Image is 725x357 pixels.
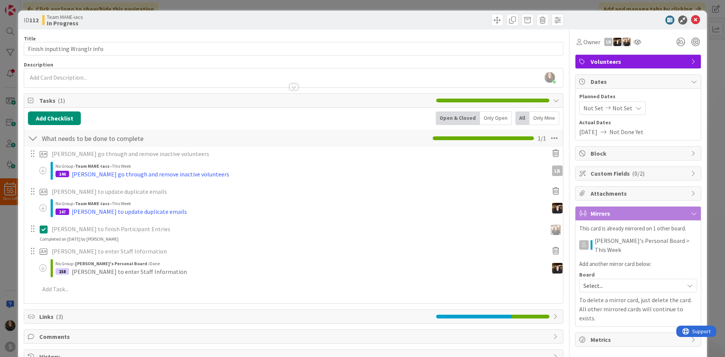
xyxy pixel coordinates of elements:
span: Description [24,61,53,68]
img: aFhfgTxbCE8RcWGy6BkAWeMtitY72uUI.JPEG [545,72,555,83]
img: BF [622,38,631,46]
div: 146 [56,171,69,177]
div: LB [604,38,612,46]
span: Done [150,261,160,266]
span: Comments [39,332,549,341]
span: ID [24,15,39,25]
button: Add Checklist [28,111,81,125]
span: Links [39,312,432,321]
span: This Week [112,201,131,206]
span: [DATE] [579,127,597,136]
span: [PERSON_NAME]'s Personal Board > This Week [595,236,697,254]
b: Team MANE-iacs › [75,163,112,169]
span: No Group › [56,261,75,266]
div: [PERSON_NAME] go through and remove inactive volunteers [72,170,229,179]
span: This Week [112,163,131,169]
div: Only Open [480,111,512,125]
img: KS [552,263,563,274]
div: Only Mine [529,111,559,125]
div: 147 [56,209,69,215]
b: 112 [29,16,39,24]
img: BF [551,225,561,235]
div: Open & Closed [436,111,480,125]
span: Not Set [583,104,603,113]
span: 1 / 1 [538,134,546,143]
span: No Group › [56,201,75,206]
span: Actual Dates [579,119,697,127]
div: [PERSON_NAME] to update duplicate emails [72,207,187,216]
span: Not Done Yet [609,127,643,136]
div: Completed on [DATE] by [PERSON_NAME] [40,236,119,243]
span: Tasks [39,96,432,105]
span: Mirrors [591,209,687,218]
span: Dates [591,77,687,86]
span: Volunteers [591,57,687,66]
span: No Group › [56,163,75,169]
span: Owner [583,37,600,46]
p: Add another mirror card below: [579,260,697,269]
span: ( 3 ) [56,313,63,320]
span: Support [16,1,34,10]
span: Attachments [591,189,687,198]
img: KS [613,38,622,46]
input: type card name here... [24,42,563,56]
b: [PERSON_NAME]'s Personal Board › [75,261,150,266]
img: KS [552,203,563,213]
span: Metrics [591,335,687,344]
label: Title [24,35,36,42]
div: LB [552,165,563,176]
div: 158 [56,268,69,275]
span: Team MANE-iacs [47,14,83,20]
span: Planned Dates [579,93,697,100]
span: Select... [583,280,680,291]
p: [PERSON_NAME] to update duplicate emails [52,187,544,196]
p: [PERSON_NAME] go through and remove inactive volunteers [52,150,544,158]
b: Team MANE-iacs › [75,201,112,206]
b: In Progress [47,20,83,26]
span: ( 0/2 ) [632,170,645,177]
span: Custom Fields [591,169,687,178]
span: ( 1 ) [58,97,65,104]
p: [PERSON_NAME] to enter Staff Information [52,247,544,256]
span: Board [579,272,595,277]
span: Block [591,149,687,158]
span: Not Set [612,104,632,113]
p: To delete a mirror card, just delete the card. All other mirrored cards will continue to exists. [579,295,697,323]
p: This card is already mirrored on 1 other board. [579,224,697,233]
div: [PERSON_NAME] to enter Staff Information [72,267,187,276]
p: [PERSON_NAME] to finish Participant Entries [52,225,544,233]
input: Add Checklist... [39,131,209,145]
div: All [515,111,529,125]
